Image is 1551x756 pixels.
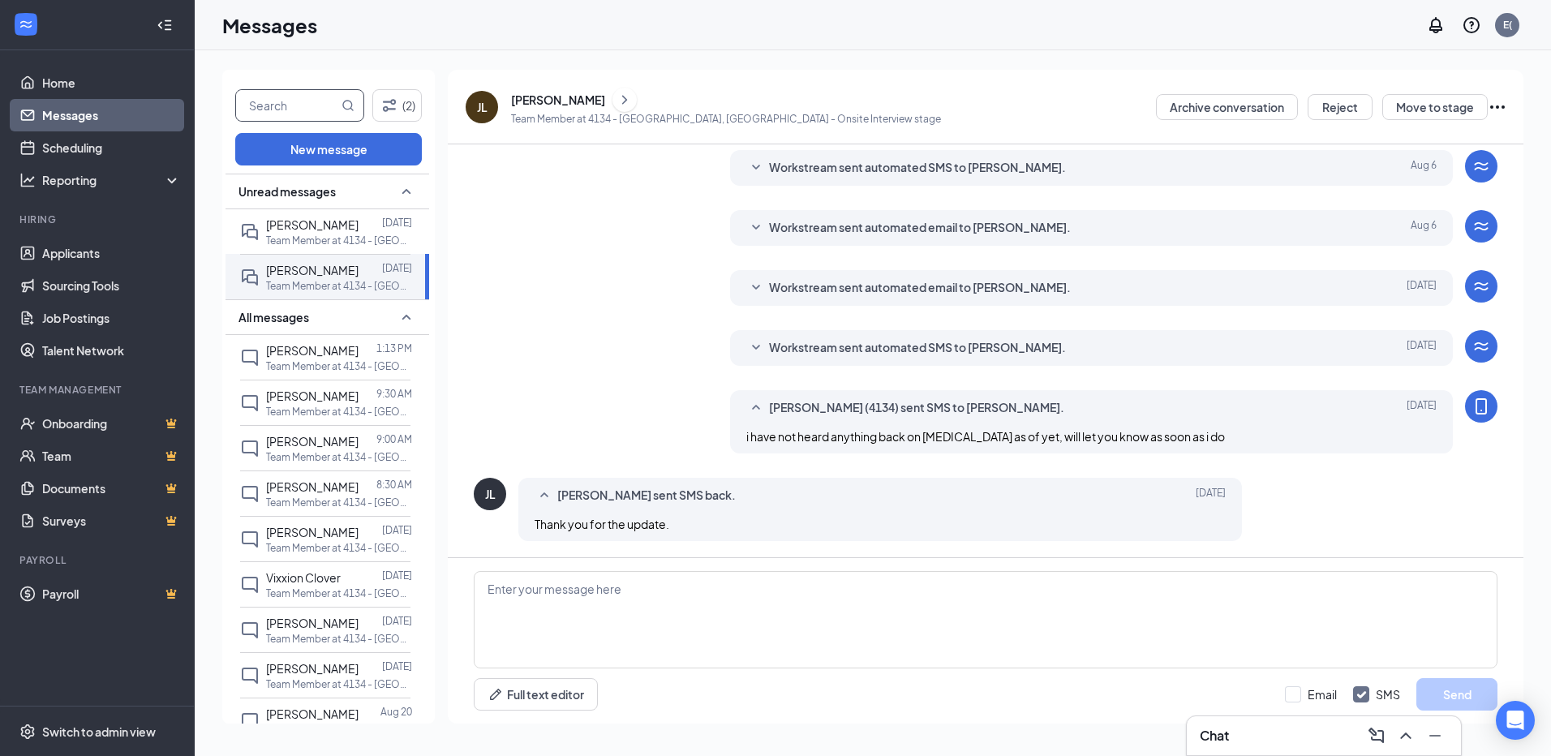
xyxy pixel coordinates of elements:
svg: ChatInactive [240,711,260,731]
span: [PERSON_NAME] [266,616,359,630]
a: SurveysCrown [42,505,181,537]
svg: WorkstreamLogo [1472,277,1491,296]
span: [PERSON_NAME] [266,525,359,539]
p: Team Member at 4134 - [GEOGRAPHIC_DATA], [GEOGRAPHIC_DATA] [266,541,412,555]
a: Job Postings [42,302,181,334]
div: JL [477,99,488,115]
svg: Settings [19,724,36,740]
button: ChevronRight [612,88,637,112]
p: Aug 20 [380,705,412,719]
a: Messages [42,99,181,131]
button: ComposeMessage [1364,723,1390,749]
div: Open Intercom Messenger [1496,701,1535,740]
svg: Filter [380,96,399,115]
span: [DATE] [1407,278,1437,298]
svg: DoubleChat [240,222,260,242]
svg: SmallChevronDown [746,218,766,238]
h3: Chat [1200,727,1229,745]
a: PayrollCrown [42,578,181,610]
div: Payroll [19,553,178,567]
span: Workstream sent automated SMS to [PERSON_NAME]. [769,338,1066,358]
div: Hiring [19,213,178,226]
button: Move to stage [1382,94,1488,120]
p: 8:30 AM [376,478,412,492]
a: Home [42,67,181,99]
span: Vixxion Clover [266,570,341,585]
h1: Messages [222,11,317,39]
span: [PERSON_NAME] [266,661,359,676]
p: Team Member at 4134 - [GEOGRAPHIC_DATA], [GEOGRAPHIC_DATA] [266,632,412,646]
p: 1:13 PM [376,341,412,355]
button: ChevronUp [1393,723,1419,749]
p: Team Member at 4134 - [GEOGRAPHIC_DATA], [GEOGRAPHIC_DATA] [266,496,412,509]
p: Team Member at 4134 - [GEOGRAPHIC_DATA], [GEOGRAPHIC_DATA] - Onsite Interview stage [511,112,941,126]
p: [DATE] [382,659,412,673]
span: i have not heard anything back on [MEDICAL_DATA] as of yet, will let you know as soon as i do [746,429,1225,444]
span: [PERSON_NAME] [266,479,359,494]
input: Search [236,90,338,121]
svg: SmallChevronUp [397,307,416,327]
svg: SmallChevronDown [746,338,766,358]
div: Switch to admin view [42,724,156,740]
p: [DATE] [382,261,412,275]
svg: WorkstreamLogo [1472,217,1491,236]
svg: ChatInactive [240,439,260,458]
svg: WorkstreamLogo [1472,157,1491,176]
svg: Ellipses [1488,97,1507,117]
svg: ChatInactive [240,575,260,595]
span: [PERSON_NAME] [266,707,359,721]
a: Talent Network [42,334,181,367]
a: Sourcing Tools [42,269,181,302]
button: New message [235,133,422,165]
svg: MobileSms [1472,397,1491,416]
button: Filter (2) [372,89,422,122]
svg: ChatInactive [240,666,260,685]
button: Archive conversation [1156,94,1298,120]
span: Aug 6 [1411,158,1437,178]
div: E( [1503,18,1512,32]
svg: ChatInactive [240,348,260,367]
p: Team Member at 4134 - [GEOGRAPHIC_DATA], [GEOGRAPHIC_DATA] [266,450,412,464]
svg: Analysis [19,172,36,188]
button: Minimize [1422,723,1448,749]
a: TeamCrown [42,440,181,472]
p: Team Member at 4134 - [GEOGRAPHIC_DATA], [GEOGRAPHIC_DATA] [266,723,412,737]
span: [PERSON_NAME] [266,217,359,232]
p: Team Member at 4134 - [GEOGRAPHIC_DATA], [GEOGRAPHIC_DATA] [266,279,412,293]
a: OnboardingCrown [42,407,181,440]
p: Team Member at 4134 - [GEOGRAPHIC_DATA], [GEOGRAPHIC_DATA] [266,359,412,373]
svg: SmallChevronUp [746,398,766,418]
p: [DATE] [382,216,412,230]
span: [PERSON_NAME] (4134) sent SMS to [PERSON_NAME]. [769,398,1064,418]
svg: SmallChevronUp [535,486,554,505]
svg: ChatInactive [240,484,260,504]
svg: SmallChevronUp [397,182,416,201]
p: Team Member at 4134 - [GEOGRAPHIC_DATA], [GEOGRAPHIC_DATA] [266,234,412,247]
button: Send [1416,678,1497,711]
svg: WorkstreamLogo [1472,337,1491,356]
span: [PERSON_NAME] [266,343,359,358]
p: [DATE] [382,569,412,582]
svg: DoubleChat [240,268,260,287]
svg: Minimize [1425,726,1445,745]
p: [DATE] [382,523,412,537]
svg: SmallChevronDown [746,278,766,298]
svg: WorkstreamLogo [18,16,34,32]
span: [PERSON_NAME] [266,434,359,449]
svg: MagnifyingGlass [342,99,354,112]
svg: ChevronUp [1396,726,1416,745]
div: Reporting [42,172,182,188]
svg: ComposeMessage [1367,726,1386,745]
span: [DATE] [1407,398,1437,418]
span: All messages [238,309,309,325]
span: Workstream sent automated email to [PERSON_NAME]. [769,218,1071,238]
p: [DATE] [382,614,412,628]
a: Scheduling [42,131,181,164]
svg: ChatInactive [240,621,260,640]
svg: Notifications [1426,15,1446,35]
a: DocumentsCrown [42,472,181,505]
p: 9:00 AM [376,432,412,446]
span: [PERSON_NAME] [266,389,359,403]
div: [PERSON_NAME] [511,92,605,108]
span: [DATE] [1407,338,1437,358]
